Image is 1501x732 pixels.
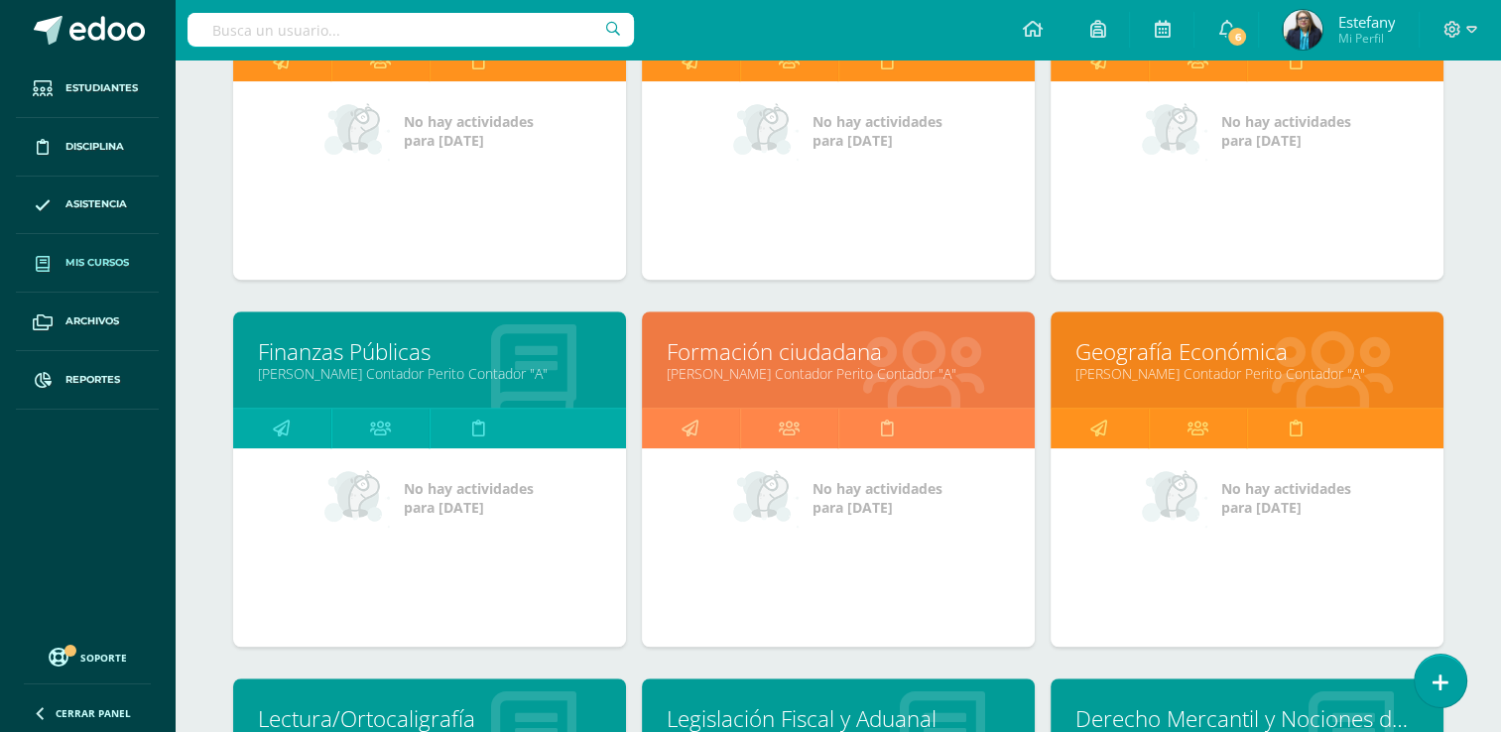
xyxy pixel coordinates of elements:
img: no_activities_small.png [733,468,799,528]
span: No hay actividades para [DATE] [813,112,942,150]
img: no_activities_small.png [324,101,390,161]
a: Formación ciudadana [667,336,1010,367]
span: Estudiantes [65,80,138,96]
span: Soporte [80,651,127,665]
a: [PERSON_NAME] Contador Perito Contador "A" [667,364,1010,383]
a: Disciplina [16,118,159,177]
img: no_activities_small.png [1142,468,1207,528]
span: No hay actividades para [DATE] [813,479,942,517]
img: no_activities_small.png [733,101,799,161]
a: Estudiantes [16,60,159,118]
a: [PERSON_NAME] Contador Perito Contador "A" [258,364,601,383]
span: No hay actividades para [DATE] [404,479,534,517]
span: Reportes [65,372,120,388]
span: Cerrar panel [56,706,131,720]
span: Disciplina [65,139,124,155]
input: Busca un usuario... [188,13,634,47]
span: No hay actividades para [DATE] [404,112,534,150]
img: no_activities_small.png [324,468,390,528]
a: Asistencia [16,177,159,235]
a: Finanzas Públicas [258,336,601,367]
img: 604d14b7da55f637b7858b7dff180993.png [1283,10,1322,50]
span: Mis cursos [65,255,129,271]
a: Reportes [16,351,159,410]
span: Archivos [65,313,119,329]
span: Mi Perfil [1337,30,1395,47]
span: 6 [1226,26,1248,48]
span: No hay actividades para [DATE] [1221,112,1351,150]
a: Archivos [16,293,159,351]
a: Geografía Económica [1075,336,1419,367]
a: Soporte [24,643,151,670]
a: Mis cursos [16,234,159,293]
a: [PERSON_NAME] Contador Perito Contador "A" [1075,364,1419,383]
span: Asistencia [65,196,127,212]
span: No hay actividades para [DATE] [1221,479,1351,517]
span: Estefany [1337,12,1395,32]
img: no_activities_small.png [1142,101,1207,161]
